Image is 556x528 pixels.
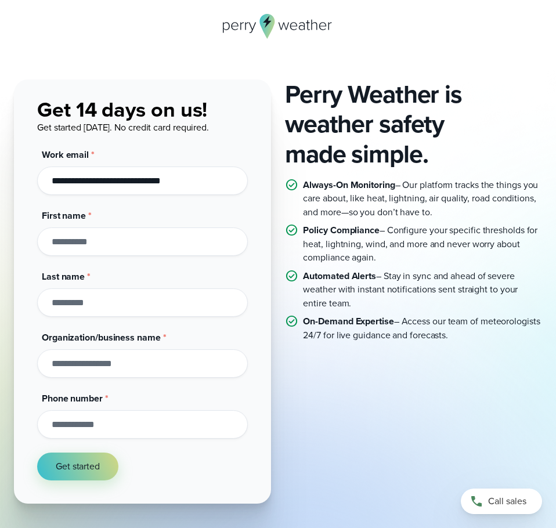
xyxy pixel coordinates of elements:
[285,79,542,169] h2: Perry Weather is weather safety made simple.
[56,460,100,473] span: Get started
[303,223,542,265] p: – Configure your specific thresholds for heat, lightning, wind, and more and never worry about co...
[42,331,161,344] span: Organization/business name
[37,453,118,480] button: Get started
[461,489,542,514] a: Call sales
[303,223,379,237] strong: Policy Compliance
[303,178,395,191] strong: Always-On Monitoring
[303,314,542,342] p: – Access our team of meteorologists 24/7 for live guidance and forecasts.
[303,178,542,219] p: – Our platform tracks the things you care about, like heat, lightning, air quality, road conditio...
[303,269,542,310] p: – Stay in sync and ahead of severe weather with instant notifications sent straight to your entir...
[42,392,103,405] span: Phone number
[42,148,89,161] span: Work email
[303,269,376,283] strong: Automated Alerts
[488,494,526,508] span: Call sales
[37,94,207,125] span: Get 14 days on us!
[42,270,85,283] span: Last name
[37,121,209,134] span: Get started [DATE]. No credit card required.
[303,314,393,328] strong: On-Demand Expertise
[42,209,86,222] span: First name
